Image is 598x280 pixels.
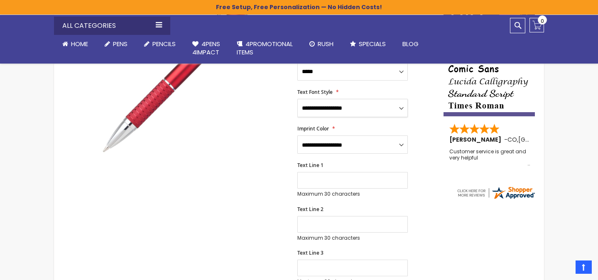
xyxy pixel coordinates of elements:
[529,18,544,32] a: 0
[297,235,408,241] p: Maximum 30 characters
[228,35,301,62] a: 4PROMOTIONALITEMS
[297,88,333,96] span: Text Font Style
[54,35,96,53] a: Home
[449,135,504,144] span: [PERSON_NAME]
[318,39,333,48] span: Rush
[504,135,579,144] span: - ,
[444,36,535,116] img: font-personalization-examples
[297,191,408,197] p: Maximum 30 characters
[576,260,592,274] a: Top
[456,195,536,202] a: 4pens.com certificate URL
[152,39,176,48] span: Pencils
[192,39,220,56] span: 4Pens 4impact
[113,39,127,48] span: Pens
[297,206,324,213] span: Text Line 2
[541,17,544,25] span: 0
[301,35,342,53] a: Rush
[359,39,386,48] span: Specials
[456,185,536,200] img: 4pens.com widget logo
[402,39,419,48] span: Blog
[71,39,88,48] span: Home
[297,162,324,169] span: Text Line 1
[507,135,517,144] span: CO
[297,249,324,256] span: Text Line 3
[96,35,136,53] a: Pens
[394,35,427,53] a: Blog
[54,17,170,35] div: All Categories
[518,135,579,144] span: [GEOGRAPHIC_DATA]
[184,35,228,62] a: 4Pens4impact
[237,39,293,56] span: 4PROMOTIONAL ITEMS
[136,35,184,53] a: Pencils
[449,149,530,167] div: Customer service is great and very helpful
[297,125,329,132] span: Imprint Color
[342,35,394,53] a: Specials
